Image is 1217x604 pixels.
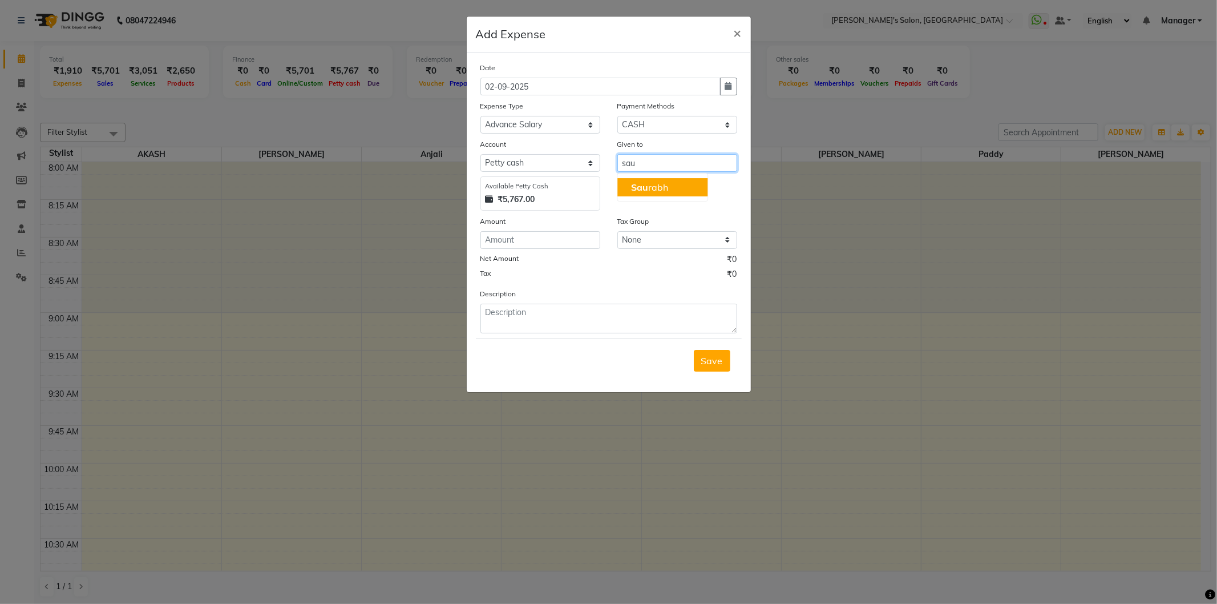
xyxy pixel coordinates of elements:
[617,139,644,150] label: Given to
[727,268,737,283] span: ₹0
[480,289,516,299] label: Description
[725,17,751,49] button: Close
[617,101,675,111] label: Payment Methods
[727,253,737,268] span: ₹0
[480,63,496,73] label: Date
[617,154,737,172] input: Given to
[480,101,524,111] label: Expense Type
[486,182,595,191] div: Available Petty Cash
[617,216,649,227] label: Tax Group
[480,231,600,249] input: Amount
[480,268,491,279] label: Tax
[480,253,519,264] label: Net Amount
[631,182,648,193] span: Sau
[631,182,668,193] ngb-highlight: rabh
[480,139,507,150] label: Account
[480,216,506,227] label: Amount
[734,24,742,41] span: ×
[498,194,535,206] strong: ₹5,767.00
[701,355,723,367] span: Save
[476,26,546,43] h5: Add Expense
[694,350,730,372] button: Save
